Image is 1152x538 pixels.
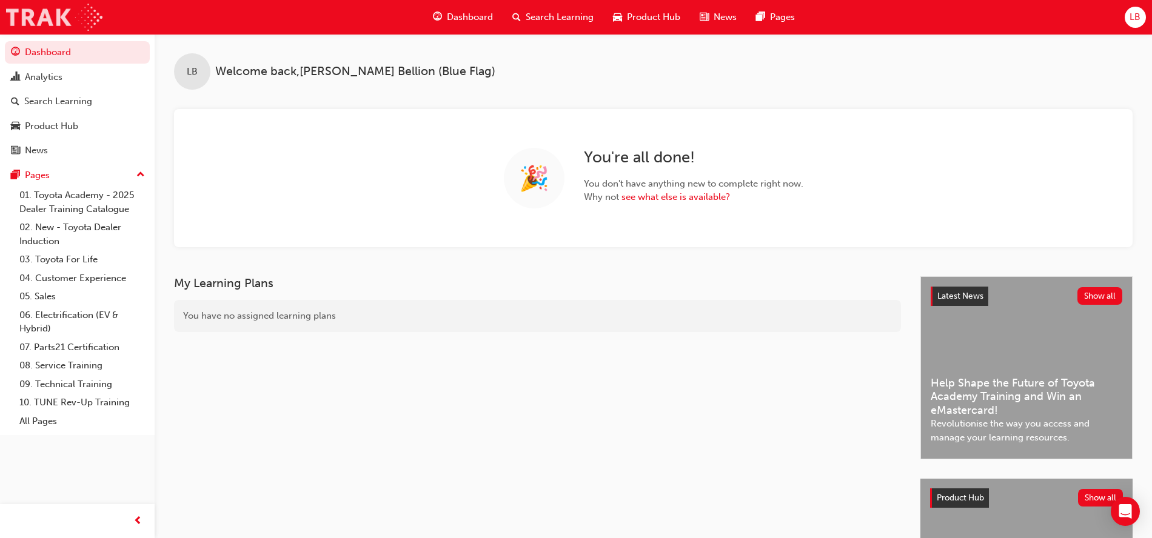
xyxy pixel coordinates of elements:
a: Dashboard [5,41,150,64]
span: Search Learning [526,10,594,24]
img: Trak [6,4,102,31]
span: Help Shape the Future of Toyota Academy Training and Win an eMastercard! [931,376,1122,417]
h2: You're all done! [584,148,803,167]
span: car-icon [11,121,20,132]
a: 10. TUNE Rev-Up Training [15,393,150,412]
a: 07. Parts21 Certification [15,338,150,357]
span: You don't have anything new to complete right now. [584,177,803,191]
a: News [5,139,150,162]
div: Search Learning [24,95,92,108]
span: Why not [584,190,803,204]
span: up-icon [136,167,145,183]
span: prev-icon [133,514,142,529]
span: Dashboard [447,10,493,24]
a: search-iconSearch Learning [503,5,603,30]
span: news-icon [700,10,709,25]
a: car-iconProduct Hub [603,5,690,30]
div: Open Intercom Messenger [1111,497,1140,526]
a: Latest NewsShow all [931,287,1122,306]
button: DashboardAnalyticsSearch LearningProduct HubNews [5,39,150,164]
a: 06. Electrification (EV & Hybrid) [15,306,150,338]
button: Pages [5,164,150,187]
a: Product Hub [5,115,150,138]
span: guage-icon [11,47,20,58]
span: pages-icon [11,170,20,181]
a: 03. Toyota For Life [15,250,150,269]
a: Analytics [5,66,150,88]
div: Product Hub [25,119,78,133]
span: chart-icon [11,72,20,83]
div: Pages [25,168,50,182]
a: 08. Service Training [15,356,150,375]
div: You have no assigned learning plans [174,300,901,332]
span: 🎉 [519,171,549,185]
a: guage-iconDashboard [423,5,503,30]
span: Welcome back , [PERSON_NAME] Bellion (Blue Flag) [215,65,495,79]
span: LB [1130,10,1140,24]
button: Show all [1078,489,1124,506]
a: Search Learning [5,90,150,113]
span: News [714,10,737,24]
a: 05. Sales [15,287,150,306]
a: Latest NewsShow allHelp Shape the Future of Toyota Academy Training and Win an eMastercard!Revolu... [920,276,1133,459]
span: search-icon [11,96,19,107]
a: pages-iconPages [746,5,805,30]
span: search-icon [512,10,521,25]
span: guage-icon [433,10,442,25]
a: Product HubShow all [930,488,1123,508]
span: Product Hub [627,10,680,24]
a: 02. New - Toyota Dealer Induction [15,218,150,250]
span: pages-icon [756,10,765,25]
span: Pages [770,10,795,24]
span: car-icon [613,10,622,25]
button: LB [1125,7,1146,28]
a: 09. Technical Training [15,375,150,394]
button: Show all [1077,287,1123,305]
span: LB [187,65,198,79]
a: 04. Customer Experience [15,269,150,288]
span: news-icon [11,145,20,156]
span: Product Hub [937,493,984,503]
div: News [25,144,48,158]
div: Analytics [25,70,62,84]
a: 01. Toyota Academy - 2025 Dealer Training Catalogue [15,186,150,218]
a: see what else is available? [621,191,730,202]
h3: My Learning Plans [174,276,901,290]
a: All Pages [15,412,150,431]
a: news-iconNews [690,5,746,30]
span: Latest News [937,291,983,301]
span: Revolutionise the way you access and manage your learning resources. [931,417,1122,444]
